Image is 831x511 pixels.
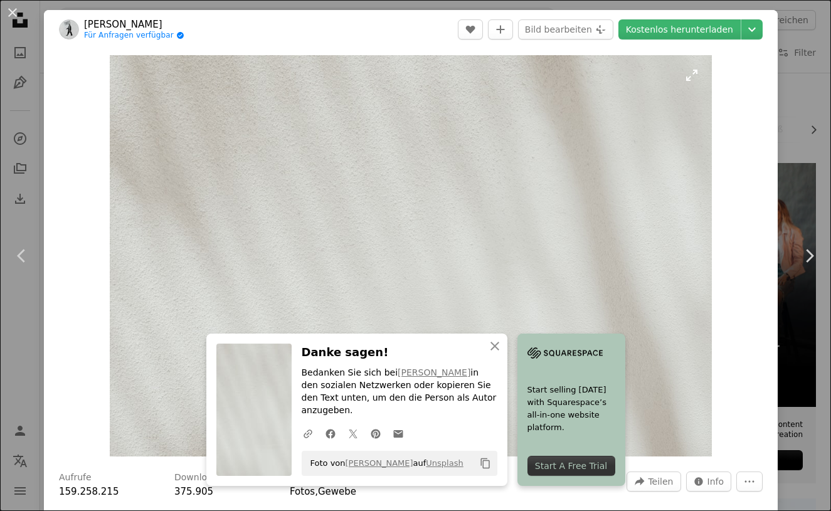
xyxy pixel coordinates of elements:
[488,19,513,40] button: Zu Kollektion hinzufügen
[318,486,356,497] a: Gewebe
[458,19,483,40] button: Gefällt mir
[736,471,763,492] button: Weitere Aktionen
[59,486,119,497] span: 159.258.215
[290,486,315,497] a: Fotos
[346,458,413,468] a: [PERSON_NAME]
[59,471,92,484] h3: Aufrufe
[527,456,615,476] div: Start A Free Trial
[174,486,213,497] span: 375.905
[686,471,732,492] button: Statistiken zu diesem Bild
[741,19,763,40] button: Downloadgröße auswählen
[59,19,79,40] img: Zum Profil von Bernard Hermant
[398,367,470,377] a: [PERSON_NAME]
[315,486,318,497] span: ,
[84,31,184,41] a: Für Anfragen verfügbar
[627,471,680,492] button: Dieses Bild teilen
[110,55,712,456] button: Dieses Bild heranzoomen
[426,458,463,468] a: Unsplash
[475,453,496,474] button: In die Zwischenablage kopieren
[302,344,497,362] h3: Danke sagen!
[342,421,364,446] a: Auf Twitter teilen
[527,384,615,434] span: Start selling [DATE] with Squarespace’s all-in-one website platform.
[618,19,741,40] a: Kostenlos herunterladen
[707,472,724,491] span: Info
[319,421,342,446] a: Auf Facebook teilen
[84,18,184,31] a: [PERSON_NAME]
[518,19,613,40] button: Bild bearbeiten
[302,367,497,417] p: Bedanken Sie sich bei in den sozialen Netzwerken oder kopieren Sie den Text unten, um den die Per...
[787,196,831,316] a: Weiter
[110,55,712,456] img: Nahaufnahme eines weißen Stoffes
[648,472,673,491] span: Teilen
[387,421,410,446] a: Via E-Mail teilen teilen
[304,453,463,473] span: Foto von auf
[174,471,223,484] h3: Downloads
[517,334,625,486] a: Start selling [DATE] with Squarespace’s all-in-one website platform.Start A Free Trial
[527,344,603,362] img: file-1705255347840-230a6ab5bca9image
[364,421,387,446] a: Auf Pinterest teilen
